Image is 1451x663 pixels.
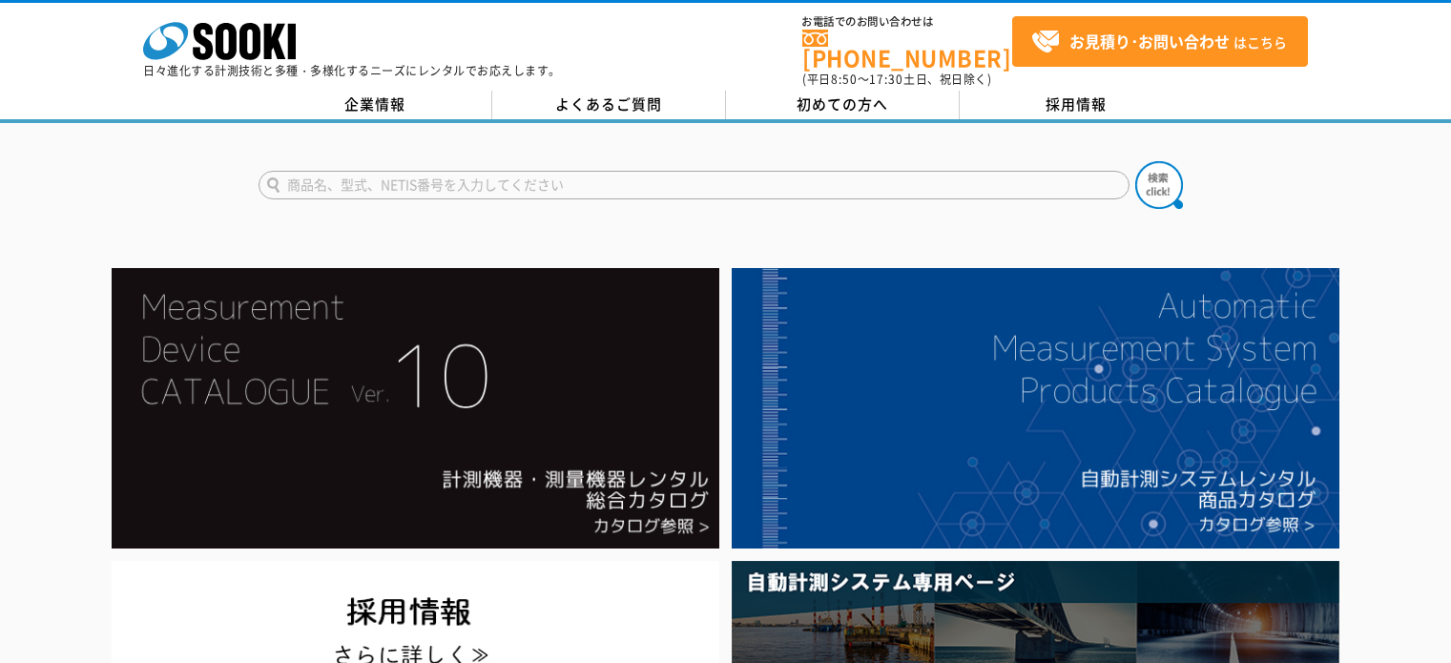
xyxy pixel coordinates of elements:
span: 初めての方へ [797,93,888,114]
a: 初めての方へ [726,91,960,119]
span: (平日 ～ 土日、祝日除く) [802,71,991,88]
a: 企業情報 [259,91,492,119]
span: はこちら [1031,28,1287,56]
span: お電話でのお問い合わせは [802,16,1012,28]
span: 17:30 [869,71,903,88]
span: 8:50 [831,71,858,88]
p: 日々進化する計測技術と多種・多様化するニーズにレンタルでお応えします。 [143,65,561,76]
a: 採用情報 [960,91,1193,119]
a: よくあるご質問 [492,91,726,119]
img: btn_search.png [1135,161,1183,209]
input: 商品名、型式、NETIS番号を入力してください [259,171,1130,199]
img: 自動計測システムカタログ [732,268,1339,549]
img: Catalog Ver10 [112,268,719,549]
a: お見積り･お問い合わせはこちら [1012,16,1308,67]
strong: お見積り･お問い合わせ [1069,30,1230,52]
a: [PHONE_NUMBER] [802,30,1012,69]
